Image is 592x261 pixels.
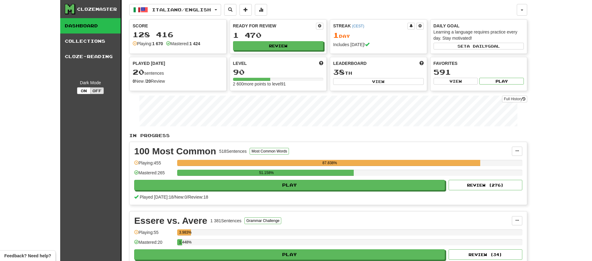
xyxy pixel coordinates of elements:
[449,249,522,260] button: Review (34)
[233,81,324,87] div: 2 600 more points to level 91
[134,216,207,225] div: Essere vs. Avere
[502,96,527,102] a: Full History
[467,44,488,48] span: a daily
[134,239,174,249] div: Mastered: 20
[77,87,91,94] button: On
[434,23,524,29] div: Daily Goal
[133,23,223,29] div: Score
[140,195,173,200] span: Played [DATE]: 18
[255,4,267,16] button: More stats
[240,4,252,16] button: Add sentence to collection
[244,217,281,224] button: Grammar Challenge
[134,160,174,170] div: Playing: 455
[189,41,200,46] strong: 1 424
[146,79,151,84] strong: 20
[133,41,163,47] div: Playing:
[134,147,216,156] div: 100 Most Common
[333,23,407,29] div: Streak
[60,18,121,34] a: Dashboard
[77,6,117,12] div: Clozemaster
[166,41,200,47] div: Mastered:
[224,4,236,16] button: Search sentences
[60,49,121,64] a: Cloze-Reading
[152,41,163,46] strong: 1 670
[179,170,354,176] div: 51.158%
[4,253,51,259] span: Open feedback widget
[134,180,445,190] button: Play
[434,68,524,76] div: 591
[175,195,187,200] span: New: 0
[179,160,480,166] div: 87.838%
[133,68,144,76] span: 20
[319,60,323,66] span: Score more points to level up
[434,43,524,49] button: Seta dailygoal
[134,170,174,180] div: Mastered: 265
[333,31,339,39] span: 1
[60,34,121,49] a: Collections
[233,31,324,39] div: 1 470
[479,78,524,85] button: Play
[133,68,223,76] div: sentences
[134,229,174,239] div: Playing: 55
[134,249,445,260] button: Play
[233,23,316,29] div: Ready for Review
[333,68,345,76] span: 38
[152,7,211,12] span: Italiano / English
[90,87,104,94] button: Off
[333,60,367,66] span: Leaderboard
[173,195,175,200] span: /
[333,31,424,39] div: Day
[210,218,241,224] div: 1 381 Sentences
[434,29,524,41] div: Learning a language requires practice every day. Stay motivated!
[179,239,182,245] div: 1.448%
[434,60,524,66] div: Favorites
[250,148,289,155] button: Most Common Words
[333,68,424,76] div: th
[65,80,116,86] div: Dark Mode
[233,41,324,50] button: Review
[434,78,478,85] button: View
[449,180,522,190] button: Review (276)
[333,78,424,85] button: View
[333,42,424,48] div: Includes [DATE]!
[419,60,424,66] span: This week in points, UTC
[133,79,135,84] strong: 0
[352,24,364,28] a: (CEST)
[179,229,191,235] div: 3.983%
[129,4,221,16] button: Italiano/English
[188,195,208,200] span: Review: 18
[219,148,247,154] div: 518 Sentences
[233,68,324,76] div: 90
[129,132,527,139] p: In Progress
[133,60,165,66] span: Played [DATE]
[233,60,247,66] span: Level
[187,195,188,200] span: /
[133,31,223,38] div: 128 416
[133,78,223,84] div: New / Review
